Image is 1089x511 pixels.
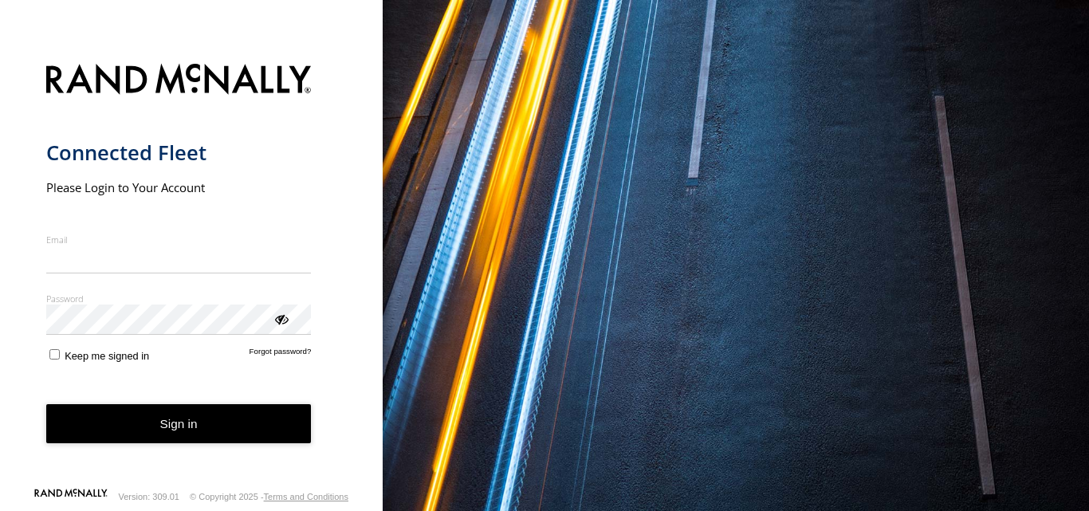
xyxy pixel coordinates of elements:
[46,140,312,166] h1: Connected Fleet
[46,234,312,246] label: Email
[46,61,312,101] img: Rand McNally
[65,350,149,362] span: Keep me signed in
[46,179,312,195] h2: Please Login to Your Account
[49,349,60,360] input: Keep me signed in
[273,310,289,326] div: ViewPassword
[46,404,312,443] button: Sign in
[119,492,179,501] div: Version: 309.01
[264,492,348,501] a: Terms and Conditions
[250,347,312,362] a: Forgot password?
[46,293,312,305] label: Password
[190,492,348,501] div: © Copyright 2025 -
[46,54,337,487] form: main
[34,489,108,505] a: Visit our Website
